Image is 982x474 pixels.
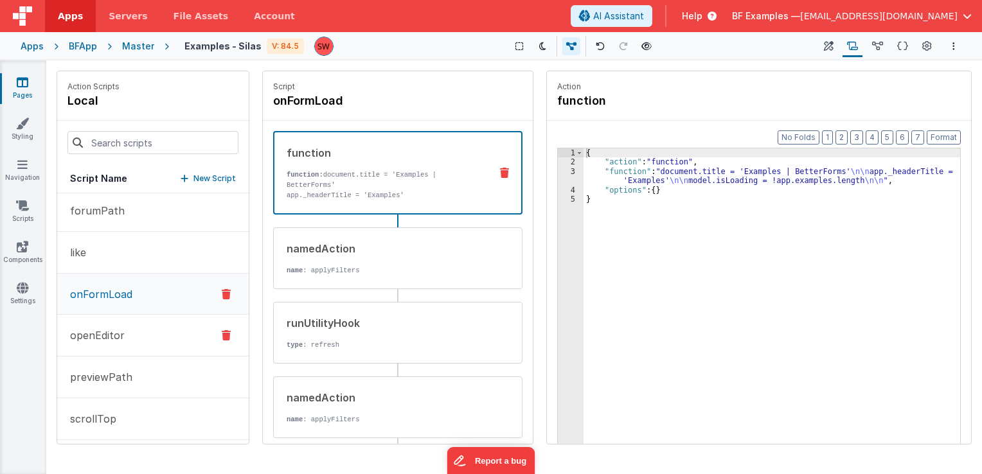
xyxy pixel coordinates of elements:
button: No Folds [778,130,819,145]
div: 2 [558,157,584,166]
button: New Script [181,172,236,185]
button: 5 [881,130,893,145]
button: 6 [896,130,909,145]
strong: type [287,341,303,349]
p: Action Scripts [67,82,120,92]
span: Apps [58,10,83,22]
div: 4 [558,186,584,195]
p: app._headerTitle = 'Examples' [287,190,480,200]
button: openEditor [57,315,249,356]
p: : applyFilters [287,265,481,276]
h4: function [557,92,750,110]
iframe: Marker.io feedback button [447,447,535,474]
div: 1 [558,148,584,157]
p: New Script [193,172,236,185]
div: namedAction [287,241,481,256]
span: [EMAIL_ADDRESS][DOMAIN_NAME] [800,10,958,22]
button: 3 [850,130,863,145]
h4: onFormLoad [273,92,466,110]
input: Search scripts [67,131,238,154]
strong: function: [287,171,323,179]
button: Options [946,39,961,54]
div: Apps [21,40,44,53]
span: Help [682,10,702,22]
div: V: 84.5 [267,39,304,54]
button: forumPath [57,190,249,232]
button: previewPath [57,356,249,398]
div: 3 [558,167,584,186]
img: d5d5e22eeaee244ecab42caaf22dbd7e [315,37,333,55]
p: like [62,245,86,260]
button: AI Assistant [571,5,652,27]
p: Script [273,82,522,92]
p: previewPath [62,369,132,385]
button: like [57,232,249,274]
p: document.title = 'Examples | BetterForms' [287,170,480,190]
span: Servers [109,10,147,22]
button: 1 [822,130,833,145]
p: openEditor [62,328,125,343]
div: function [287,145,480,161]
span: AI Assistant [593,10,644,22]
div: BFApp [69,40,97,53]
strong: name [287,416,303,423]
button: Format [927,130,961,145]
button: scrollTop [57,398,249,440]
button: onFormLoad [57,274,249,315]
p: Action [557,82,961,92]
button: 2 [835,130,848,145]
button: BF Examples — [EMAIL_ADDRESS][DOMAIN_NAME] [732,10,972,22]
h5: Script Name [70,172,127,185]
p: scrollTop [62,411,116,426]
p: : refresh [287,340,481,350]
h4: Examples - Silas [184,41,262,51]
p: onFormLoad [62,286,132,302]
span: File Assets [174,10,229,22]
strong: name [287,267,303,274]
div: Master [122,40,154,53]
p: : applyFilters [287,414,481,425]
div: namedAction [287,390,481,405]
h4: local [67,92,120,110]
p: forumPath [62,203,125,218]
button: 4 [866,130,879,145]
button: 7 [911,130,924,145]
div: 5 [558,195,584,204]
span: BF Examples — [732,10,800,22]
div: runUtilityHook [287,315,481,331]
